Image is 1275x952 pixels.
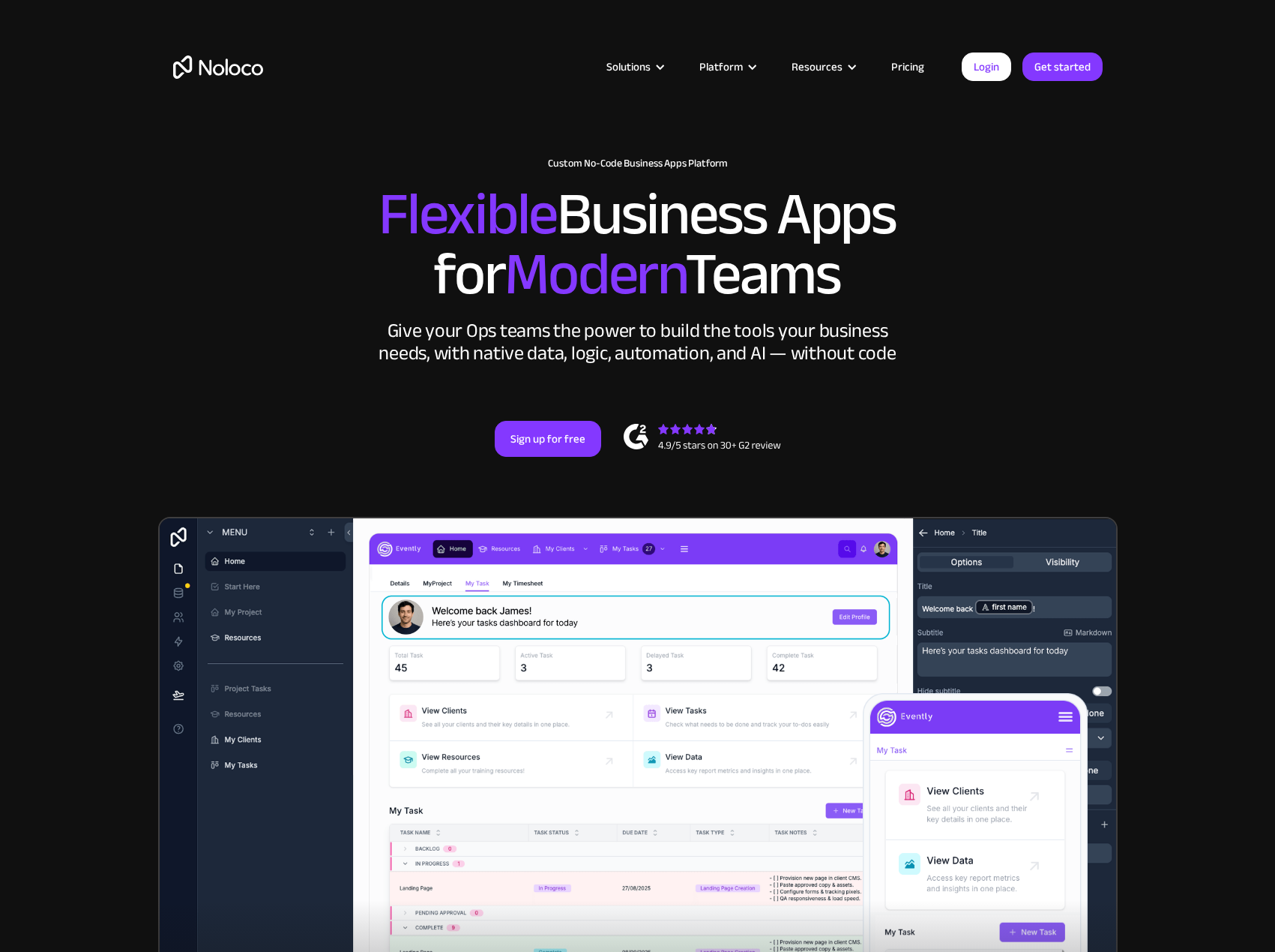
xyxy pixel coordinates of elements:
[699,57,743,77] div: Platform
[792,57,843,77] div: Resources
[588,57,681,77] div: Solutions
[681,57,773,77] div: Platform
[962,53,1011,81] a: Login
[495,421,601,457] a: Sign up for free
[173,158,1103,170] h1: Custom No-Code Business Apps Platform
[872,57,943,77] a: Pricing
[504,218,685,330] span: Modern
[606,57,651,77] div: Solutions
[773,57,872,77] div: Resources
[1022,53,1103,81] a: Get started
[376,320,900,365] div: Give your Ops teams the power to build the tools your business needs, with native data, logic, au...
[379,158,557,270] span: Flexible
[173,56,263,79] a: home
[173,185,1103,305] h2: Business Apps for Teams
